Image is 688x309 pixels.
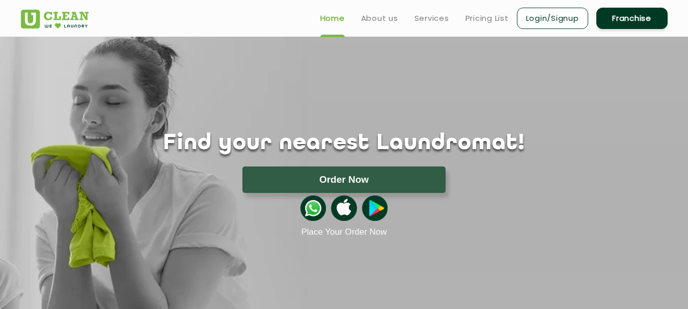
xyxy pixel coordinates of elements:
[331,195,356,221] img: apple-icon.png
[21,10,89,29] img: UClean Laundry and Dry Cleaning
[596,8,668,29] a: Franchise
[300,195,326,221] img: whatsappicon.png
[517,8,588,29] a: Login/Signup
[362,195,388,221] img: playstoreicon.png
[13,131,675,156] h1: Find your nearest Laundromat!
[415,12,449,24] a: Services
[301,227,387,237] a: Place Your Order Now
[320,12,345,24] a: Home
[465,12,509,24] a: Pricing List
[361,12,398,24] a: About us
[242,166,446,193] button: Order Now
